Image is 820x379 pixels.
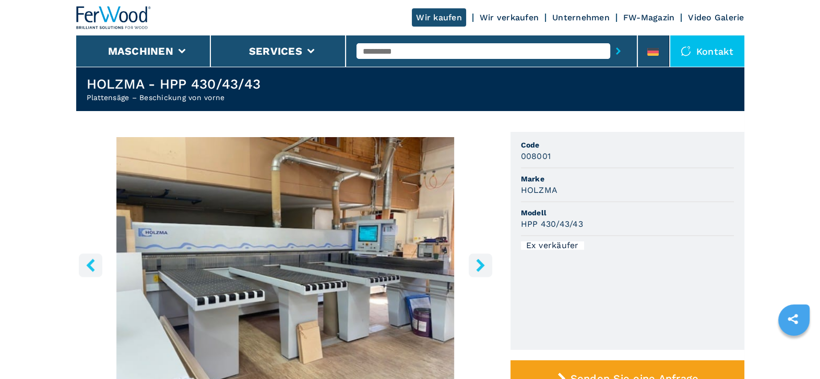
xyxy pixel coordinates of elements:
[681,46,691,56] img: Kontakt
[521,241,584,250] div: Ex verkäufer
[480,13,539,22] a: Wir verkaufen
[780,306,806,332] a: sharethis
[521,218,583,230] h3: HPP 430/43/43
[469,253,492,277] button: right-button
[412,8,466,27] a: Wir kaufen
[249,45,302,57] button: Services
[521,174,734,184] span: Marke
[670,35,744,67] div: Kontakt
[87,76,261,92] h1: HOLZMA - HPP 430/43/43
[521,207,734,218] span: Modell
[521,150,551,162] h3: 008001
[76,6,151,29] img: Ferwood
[521,184,558,196] h3: HOLZMA
[79,253,102,277] button: left-button
[688,13,744,22] a: Video Galerie
[776,332,812,371] iframe: Chat
[521,140,734,150] span: Code
[623,13,675,22] a: FW-Magazin
[108,45,173,57] button: Maschinen
[87,92,261,103] h2: Plattensäge – Beschickung von vorne
[610,39,626,63] button: submit-button
[552,13,610,22] a: Unternehmen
